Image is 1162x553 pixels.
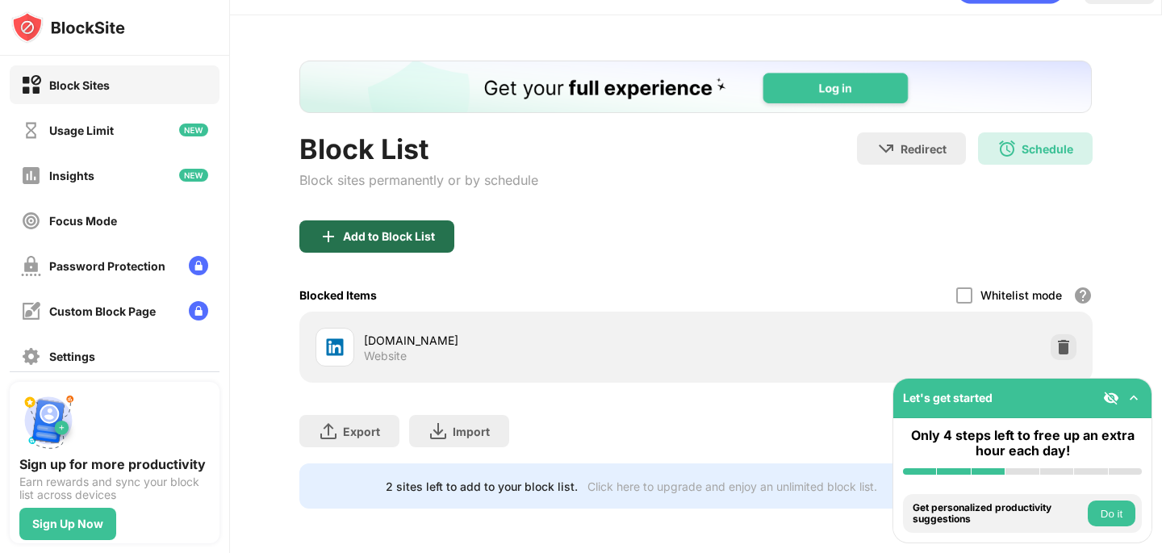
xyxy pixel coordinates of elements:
[21,346,41,367] img: settings-off.svg
[19,456,210,472] div: Sign up for more productivity
[364,332,696,349] div: [DOMAIN_NAME]
[49,304,156,318] div: Custom Block Page
[49,259,165,273] div: Password Protection
[386,480,578,493] div: 2 sites left to add to your block list.
[364,349,407,363] div: Website
[49,169,94,182] div: Insights
[1022,142,1073,156] div: Schedule
[980,288,1062,302] div: Whitelist mode
[19,475,210,501] div: Earn rewards and sync your block list across devices
[903,428,1142,459] div: Only 4 steps left to free up an extra hour each day!
[21,75,41,95] img: block-on.svg
[901,142,947,156] div: Redirect
[1126,390,1142,406] img: omni-setup-toggle.svg
[49,350,95,363] div: Settings
[299,172,538,188] div: Block sites permanently or by schedule
[325,337,345,357] img: favicons
[21,165,41,186] img: insights-off.svg
[913,502,1084,526] div: Get personalized productivity suggestions
[11,11,125,44] img: logo-blocksite.svg
[299,288,377,302] div: Blocked Items
[179,124,208,136] img: new-icon.svg
[1103,390,1119,406] img: eye-not-visible.svg
[21,211,41,231] img: focus-off.svg
[453,425,490,438] div: Import
[49,214,117,228] div: Focus Mode
[343,425,380,438] div: Export
[343,230,435,243] div: Add to Block List
[32,517,103,530] div: Sign Up Now
[189,256,208,275] img: lock-menu.svg
[1088,501,1135,526] button: Do it
[19,392,77,450] img: push-signup.svg
[21,120,41,140] img: time-usage-off.svg
[49,78,110,92] div: Block Sites
[189,301,208,320] img: lock-menu.svg
[299,61,1092,113] iframe: Banner
[21,256,41,276] img: password-protection-off.svg
[21,301,41,321] img: customize-block-page-off.svg
[903,391,993,404] div: Let's get started
[49,124,114,137] div: Usage Limit
[179,169,208,182] img: new-icon.svg
[299,132,538,165] div: Block List
[587,480,877,493] div: Click here to upgrade and enjoy an unlimited block list.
